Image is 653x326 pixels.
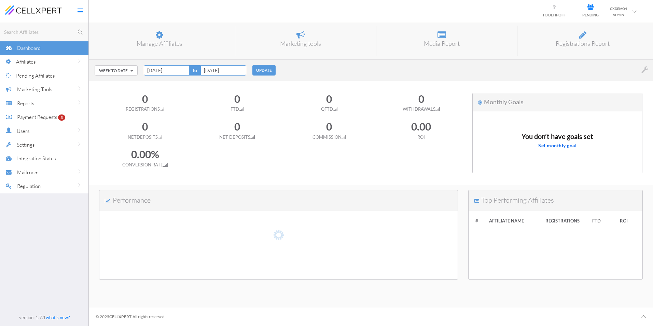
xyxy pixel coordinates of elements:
span: COMMISSION [312,134,346,140]
span: REGISTRATIONS [126,106,164,112]
span: 0 [142,120,148,133]
span: 3 [58,114,65,121]
span: Performance [113,196,151,204]
span: 0 [234,93,240,105]
th: ROI [610,216,637,226]
span: 0 [418,93,424,105]
button: UPDATE [252,65,276,76]
span: ROI [417,134,425,140]
span: Reports [17,100,34,107]
th: AFFILIATE NAME [487,216,542,226]
span: 0 [326,93,332,105]
span: Pending Affiliates [16,72,55,79]
span: FTD [231,106,244,112]
h6: Registrations Report [523,40,643,47]
span: Dashboard [17,45,41,51]
span: 0.00% [131,148,159,160]
span: CONVERSION RATE [122,162,168,167]
div: CXDEMO4 [610,5,627,12]
span: Marketing Tools [17,86,52,93]
span: Payment Requests [17,114,57,120]
th: FTD [583,216,610,226]
h6: Manage Affiliates [99,40,220,47]
span: REGISTRATIONS [544,218,581,224]
h6: You don’t have goals set [522,136,593,137]
div: ADMIN [610,12,627,18]
span: Monthly Goals [484,98,524,106]
span: Top Performing Affiliates [481,196,554,204]
h6: Marketing tools [240,40,361,47]
span: TOOLTIP [542,13,566,17]
span: Regulation [17,183,41,189]
span: PENDING [582,13,599,17]
button: Set monthly goal [538,140,576,151]
span: NET DEPOSITS [219,134,255,140]
span: NETDEPOSITS [128,134,162,140]
h6: Media Report [381,40,502,47]
span: 0 [326,120,332,133]
input: Search Affiliates [3,28,88,36]
span: Settings [17,141,34,148]
span: version: 1.7.1 [19,315,46,320]
span: QFTD [321,106,337,112]
span: Mailroom [17,169,39,176]
span: 0 [142,93,148,105]
span: Integration Status [17,155,56,162]
span: 0.00 [411,120,431,133]
div: © 2025 . [96,308,165,325]
span: 0 [234,120,240,133]
span: OFF [558,13,566,17]
span: All rights reserved [133,314,165,319]
th: # [474,216,487,226]
img: cellxpert-logo.svg [5,5,62,14]
span: WITHDRAWALS [403,106,440,112]
span: Affiliates [16,58,36,65]
span: Users [17,128,29,134]
a: what's new? [46,315,70,320]
span: Cellxpert [109,314,131,319]
button: Week to Date [95,65,138,76]
span: to [189,65,200,76]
